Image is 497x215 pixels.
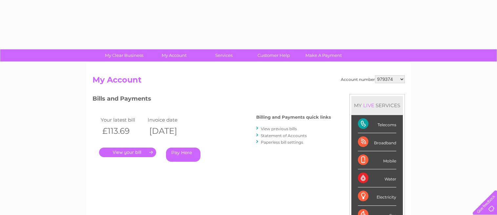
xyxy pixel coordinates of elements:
[146,115,193,124] td: Invoice date
[358,169,396,187] div: Water
[351,96,403,115] div: MY SERVICES
[261,133,307,138] a: Statement of Accounts
[97,49,151,61] a: My Clear Business
[147,49,201,61] a: My Account
[146,124,193,138] th: [DATE]
[166,148,200,162] a: Pay Here
[362,102,376,108] div: LIVE
[247,49,301,61] a: Customer Help
[256,115,331,120] h4: Billing and Payments quick links
[297,49,351,61] a: Make A Payment
[197,49,251,61] a: Services
[358,133,396,151] div: Broadband
[261,140,303,145] a: Paperless bill settings
[99,148,156,157] a: .
[99,124,146,138] th: £113.69
[358,115,396,133] div: Telecoms
[99,115,146,124] td: Your latest bill
[358,187,396,205] div: Electricity
[93,75,405,88] h2: My Account
[341,75,405,83] div: Account number
[261,126,297,131] a: View previous bills
[358,151,396,169] div: Mobile
[93,94,331,106] h3: Bills and Payments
